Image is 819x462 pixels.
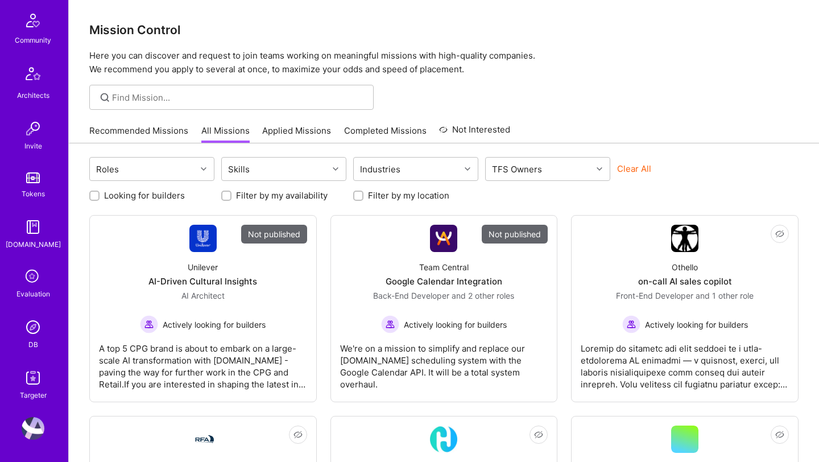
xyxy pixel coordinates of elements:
[452,291,514,300] span: and 2 other roles
[201,166,206,172] i: icon Chevron
[262,125,331,143] a: Applied Missions
[19,7,47,34] img: Community
[381,315,399,333] img: Actively looking for builders
[225,161,253,178] div: Skills
[22,216,44,238] img: guide book
[241,225,307,244] div: Not published
[188,261,218,273] div: Unilever
[17,89,49,101] div: Architects
[404,319,507,331] span: Actively looking for builders
[22,316,44,339] img: Admin Search
[340,225,548,393] a: Not publishedCompany LogoTeam CentralGoogle Calendar IntegrationBack-End Developer and 2 other ro...
[148,275,257,287] div: AI-Driven Cultural Insights
[140,315,158,333] img: Actively looking for builders
[430,426,457,453] img: Company Logo
[340,333,548,390] div: We're on a mission to simplify and replace our [DOMAIN_NAME] scheduling system with the Google Ca...
[333,166,338,172] i: icon Chevron
[465,166,470,172] i: icon Chevron
[22,117,44,140] img: Invite
[357,161,403,178] div: Industries
[645,319,748,331] span: Actively looking for builders
[20,389,47,401] div: Targeter
[22,417,44,440] img: User Avatar
[24,140,42,152] div: Invite
[28,339,38,350] div: DB
[638,275,732,287] div: on-call AI sales copilot
[373,291,449,300] span: Back-End Developer
[89,125,188,143] a: Recommended Missions
[581,333,789,390] div: Loremip do sitametc adi elit seddoei te i utla-etdolorema AL enimadmi — v quisnost, exerci, ull l...
[775,229,784,238] i: icon EyeClosed
[189,432,217,446] img: Company Logo
[617,163,651,175] button: Clear All
[534,430,543,439] i: icon EyeClosed
[482,225,548,244] div: Not published
[368,189,449,201] label: Filter by my location
[22,188,45,200] div: Tokens
[696,291,754,300] span: and 1 other role
[98,91,111,104] i: icon SearchGrey
[616,291,693,300] span: Front-End Developer
[19,417,47,440] a: User Avatar
[89,23,799,37] h3: Mission Control
[89,49,799,76] p: Here you can discover and request to join teams working on meaningful missions with high-quality ...
[22,266,44,288] i: icon SelectionTeam
[293,430,303,439] i: icon EyeClosed
[99,333,307,390] div: A top 5 CPG brand is about to embark on a large-scale AI transformation with [DOMAIN_NAME] - pavi...
[430,225,457,252] img: Company Logo
[16,288,50,300] div: Evaluation
[163,319,266,331] span: Actively looking for builders
[93,161,122,178] div: Roles
[489,161,545,178] div: TFS Owners
[181,291,225,300] span: AI Architect
[581,225,789,393] a: Company LogoOthelloon-call AI sales copilotFront-End Developer and 1 other roleActively looking f...
[672,261,698,273] div: Othello
[112,92,365,104] input: Find Mission...
[189,225,217,252] img: Company Logo
[622,315,640,333] img: Actively looking for builders
[201,125,250,143] a: All Missions
[26,172,40,183] img: tokens
[19,62,47,89] img: Architects
[22,366,44,389] img: Skill Targeter
[344,125,427,143] a: Completed Missions
[104,189,185,201] label: Looking for builders
[439,123,510,143] a: Not Interested
[6,238,61,250] div: [DOMAIN_NAME]
[386,275,502,287] div: Google Calendar Integration
[597,166,602,172] i: icon Chevron
[419,261,469,273] div: Team Central
[236,189,328,201] label: Filter by my availability
[99,225,307,393] a: Not publishedCompany LogoUnileverAI-Driven Cultural InsightsAI Architect Actively looking for bui...
[671,225,698,252] img: Company Logo
[775,430,784,439] i: icon EyeClosed
[15,34,51,46] div: Community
